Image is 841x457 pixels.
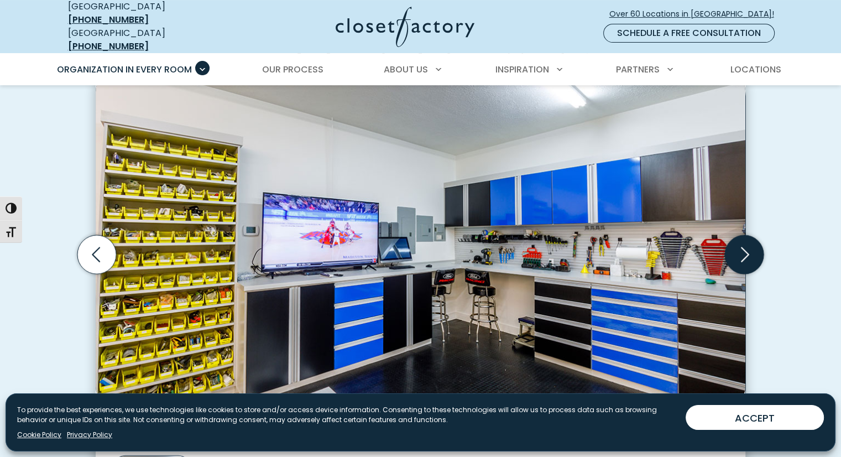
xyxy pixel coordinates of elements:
button: Next slide [720,231,768,278]
span: Inspiration [495,63,549,76]
button: ACCEPT [686,405,824,430]
div: [GEOGRAPHIC_DATA] [68,27,228,53]
a: Over 60 Locations in [GEOGRAPHIC_DATA]! [609,4,783,24]
span: Over 60 Locations in [GEOGRAPHIC_DATA]! [609,8,783,20]
span: About Us [384,63,428,76]
button: Previous slide [73,231,121,278]
a: Privacy Policy [67,430,112,440]
nav: Primary Menu [49,54,792,85]
a: Schedule a Free Consultation [603,24,775,43]
span: Organization in Every Room [57,63,192,76]
span: Our Process [262,63,323,76]
a: [PHONE_NUMBER] [68,13,149,26]
a: [PHONE_NUMBER] [68,40,149,53]
img: Man cave & garage combination with open shelving unit, slatwall tool storage, high gloss dual-ton... [96,70,745,408]
span: Partners [616,63,660,76]
span: Locations [730,63,781,76]
img: Closet Factory Logo [336,7,474,47]
p: To provide the best experiences, we use technologies like cookies to store and/or access device i... [17,405,677,425]
a: Cookie Policy [17,430,61,440]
